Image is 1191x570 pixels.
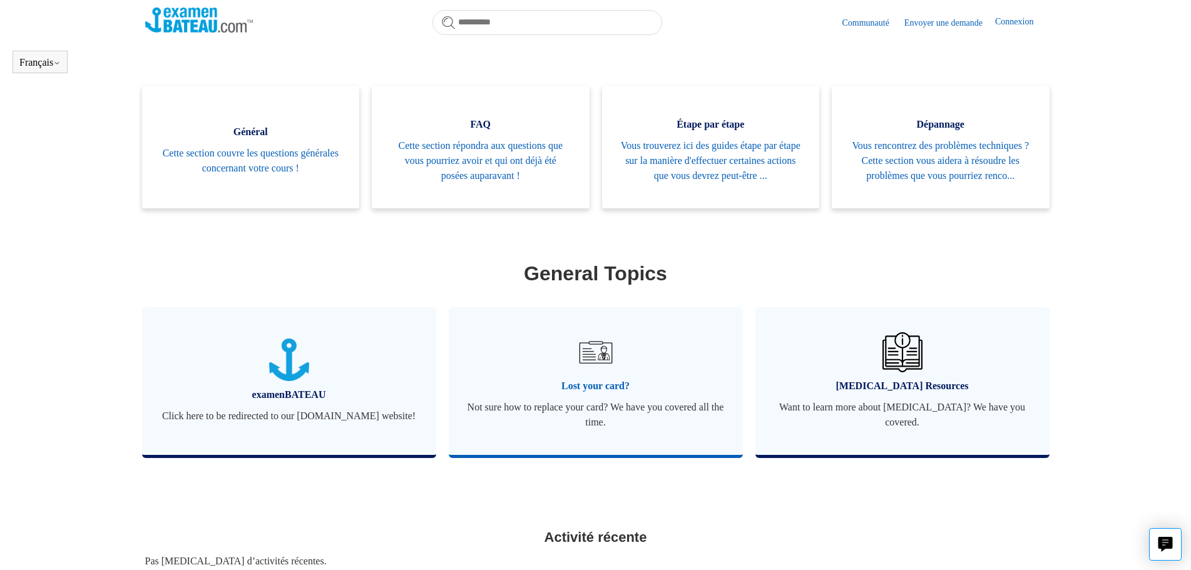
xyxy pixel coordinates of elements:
[391,138,571,183] span: Cette section répondra aux questions que vous pourriez avoir et qui ont déjà été posées auparavant !
[145,8,253,33] img: Page d’accueil du Centre d’aide Examen Bateau
[882,332,923,372] img: 01JHREV2E6NG3DHE8VTG8QH796
[19,57,61,68] button: Français
[573,330,617,374] img: 01JRG6G4NA4NJ1BVG8MJM761YH
[1149,528,1182,561] button: Live chat
[468,379,724,394] span: Lost your card?
[851,117,1031,132] span: Dépannage
[269,338,309,382] img: 01JTNN85WSQ5FQ6HNXPDSZ7SRA
[145,554,1046,569] div: Pas [MEDICAL_DATA] d’activités récentes.
[145,258,1046,288] h1: General Topics
[621,117,801,132] span: Étape par étape
[142,307,436,455] a: examenBATEAU Click here to be redirected to our [DOMAIN_NAME] website!
[161,125,341,140] span: Général
[161,387,417,402] span: examenBATEAU
[372,86,590,208] a: FAQ Cette section répondra aux questions que vous pourriez avoir et qui ont déjà été posées aupar...
[468,400,724,430] span: Not sure how to replace your card? We have you covered all the time.
[832,86,1050,208] a: Dépannage Vous rencontrez des problèmes techniques ? Cette section vous aidera à résoudre les pro...
[774,379,1031,394] span: [MEDICAL_DATA] Resources
[851,138,1031,183] span: Vous rencontrez des problèmes techniques ? Cette section vous aidera à résoudre les problèmes que...
[774,400,1031,430] span: Want to learn more about [MEDICAL_DATA]? We have you covered.
[142,86,360,208] a: Général Cette section couvre les questions générales concernant votre cours !
[391,117,571,132] span: FAQ
[161,146,341,176] span: Cette section couvre les questions générales concernant votre cours !
[842,16,901,29] a: Communauté
[449,307,743,455] a: Lost your card? Not sure how to replace your card? We have you covered all the time.
[161,409,417,424] span: Click here to be redirected to our [DOMAIN_NAME] website!
[602,86,820,208] a: Étape par étape Vous trouverez ici des guides étape par étape sur la manière d'effectuer certaine...
[145,527,1046,547] h2: Activité récente
[995,15,1046,30] a: Connexion
[432,10,662,35] input: Rechercher
[621,138,801,183] span: Vous trouverez ici des guides étape par étape sur la manière d'effectuer certaines actions que vo...
[904,16,995,29] a: Envoyer une demande
[755,307,1050,455] a: [MEDICAL_DATA] Resources Want to learn more about [MEDICAL_DATA]? We have you covered.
